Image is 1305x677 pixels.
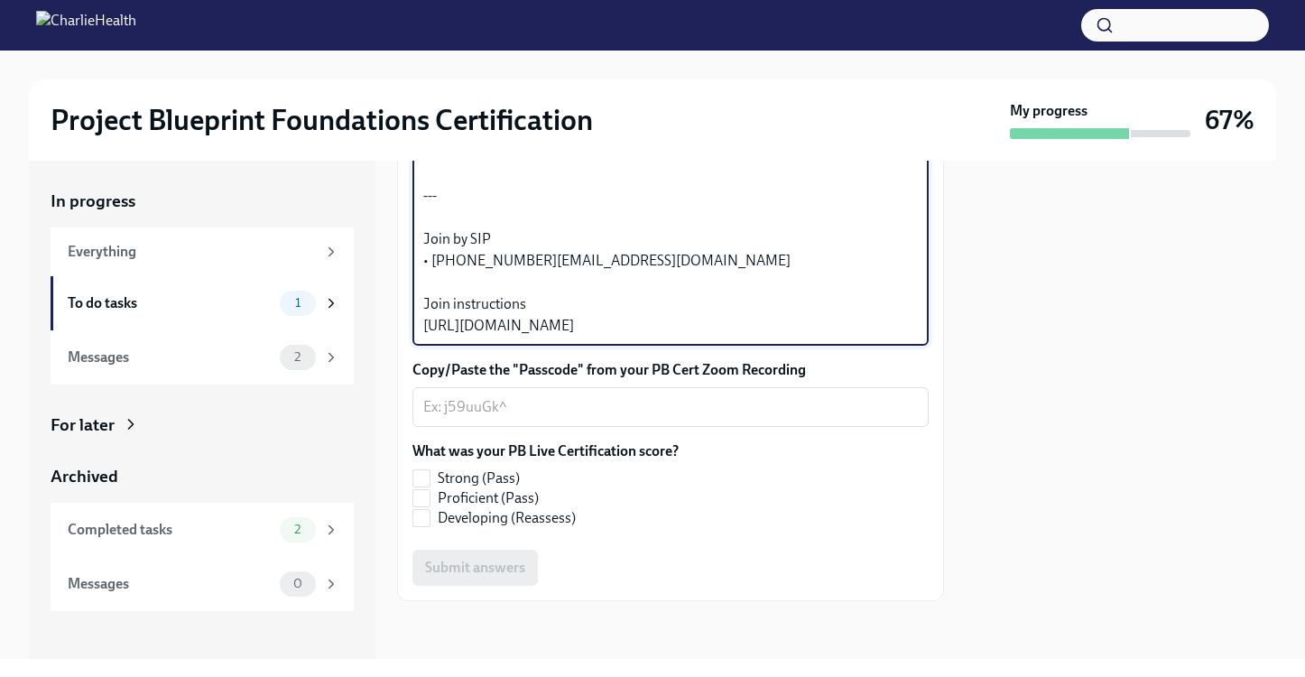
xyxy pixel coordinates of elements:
[282,577,313,590] span: 0
[68,520,273,540] div: Completed tasks
[51,190,354,213] a: In progress
[51,330,354,385] a: Messages2
[51,557,354,611] a: Messages0
[51,102,593,138] h2: Project Blueprint Foundations Certification
[68,293,273,313] div: To do tasks
[283,523,311,536] span: 2
[51,276,354,330] a: To do tasks1
[51,227,354,276] a: Everything
[68,574,273,594] div: Messages
[438,508,576,528] span: Developing (Reassess)
[51,413,354,437] a: For later
[438,488,539,508] span: Proficient (Pass)
[36,11,136,40] img: CharlieHealth
[412,441,679,461] label: What was your PB Live Certification score?
[68,242,316,262] div: Everything
[1205,104,1254,136] h3: 67%
[438,468,520,488] span: Strong (Pass)
[283,350,311,364] span: 2
[284,296,311,310] span: 1
[68,348,273,367] div: Messages
[423,120,918,337] textarea: [PERSON_NAME] is inviting you to a scheduled Zoom meeting. Topic: PB Live Cert ([PERSON_NAME]) Ti...
[51,413,115,437] div: For later
[51,503,354,557] a: Completed tasks2
[412,360,929,380] label: Copy/Paste the "Passcode" from your PB Cert Zoom Recording
[1010,101,1087,121] strong: My progress
[51,465,354,488] a: Archived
